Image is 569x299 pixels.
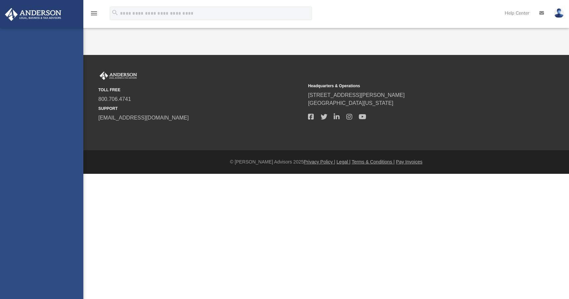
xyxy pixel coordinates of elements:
[98,96,131,102] a: 800.706.4741
[308,100,393,106] a: [GEOGRAPHIC_DATA][US_STATE]
[554,8,564,18] img: User Pic
[352,159,395,164] a: Terms & Conditions |
[337,159,351,164] a: Legal |
[98,87,303,93] small: TOLL FREE
[90,9,98,17] i: menu
[396,159,422,164] a: Pay Invoices
[90,13,98,17] a: menu
[98,72,138,80] img: Anderson Advisors Platinum Portal
[98,106,303,112] small: SUPPORT
[98,115,189,121] a: [EMAIL_ADDRESS][DOMAIN_NAME]
[304,159,335,164] a: Privacy Policy |
[308,92,405,98] a: [STREET_ADDRESS][PERSON_NAME]
[308,83,513,89] small: Headquarters & Operations
[83,158,569,165] div: © [PERSON_NAME] Advisors 2025
[111,9,119,16] i: search
[3,8,63,21] img: Anderson Advisors Platinum Portal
